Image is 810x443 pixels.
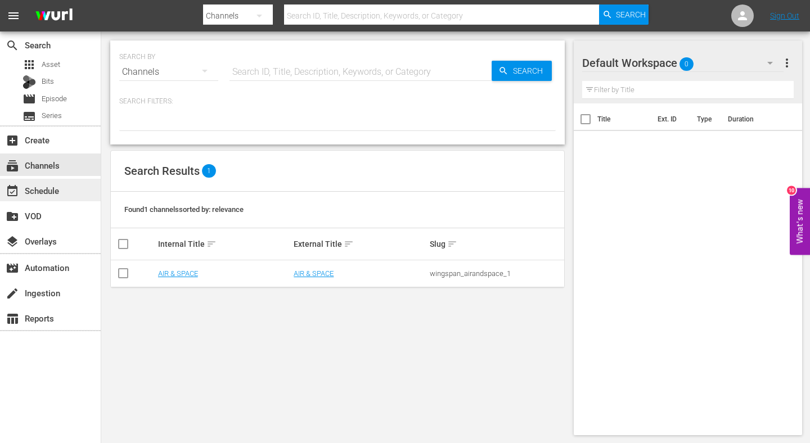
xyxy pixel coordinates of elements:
span: Channels [6,159,19,173]
button: Search [492,61,552,81]
div: Bits [22,75,36,89]
th: Ext. ID [651,103,691,135]
span: Reports [6,312,19,326]
span: Episode [42,93,67,105]
span: Automation [6,261,19,275]
span: Bits [42,76,54,87]
div: External Title [294,237,426,251]
span: Schedule [6,184,19,198]
span: VOD [6,210,19,223]
div: wingspan_airandspace_1 [430,269,562,278]
a: Sign Out [770,11,799,20]
button: more_vert [780,49,794,76]
a: AIR & SPACE [294,269,334,278]
p: Search Filters: [119,97,556,106]
div: Channels [119,56,218,88]
span: sort [447,239,457,249]
span: Search [508,61,552,81]
span: Asset [42,59,60,70]
div: Default Workspace [582,47,784,79]
div: Slug [430,237,562,251]
span: Episode [22,92,36,106]
th: Duration [721,103,789,135]
span: more_vert [780,56,794,70]
span: menu [7,9,20,22]
span: sort [206,239,217,249]
span: Search [6,39,19,52]
span: Overlays [6,235,19,248]
span: Series [22,110,36,123]
span: Search Results [124,164,200,178]
span: Search [616,4,646,25]
button: Open Feedback Widget [790,188,810,255]
span: Found 1 channels sorted by: relevance [124,205,244,214]
th: Title [597,103,651,135]
span: 1 [202,164,216,178]
button: Search [599,4,649,25]
a: AIR & SPACE [158,269,198,278]
span: Asset [22,58,36,71]
img: ans4CAIJ8jUAAAAAAAAAAAAAAAAAAAAAAAAgQb4GAAAAAAAAAAAAAAAAAAAAAAAAJMjXAAAAAAAAAAAAAAAAAAAAAAAAgAT5G... [27,3,81,29]
span: sort [344,239,354,249]
span: 0 [679,52,694,76]
span: Series [42,110,62,121]
th: Type [690,103,721,135]
span: Create [6,134,19,147]
span: Ingestion [6,287,19,300]
div: Internal Title [158,237,291,251]
div: 10 [787,186,796,195]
